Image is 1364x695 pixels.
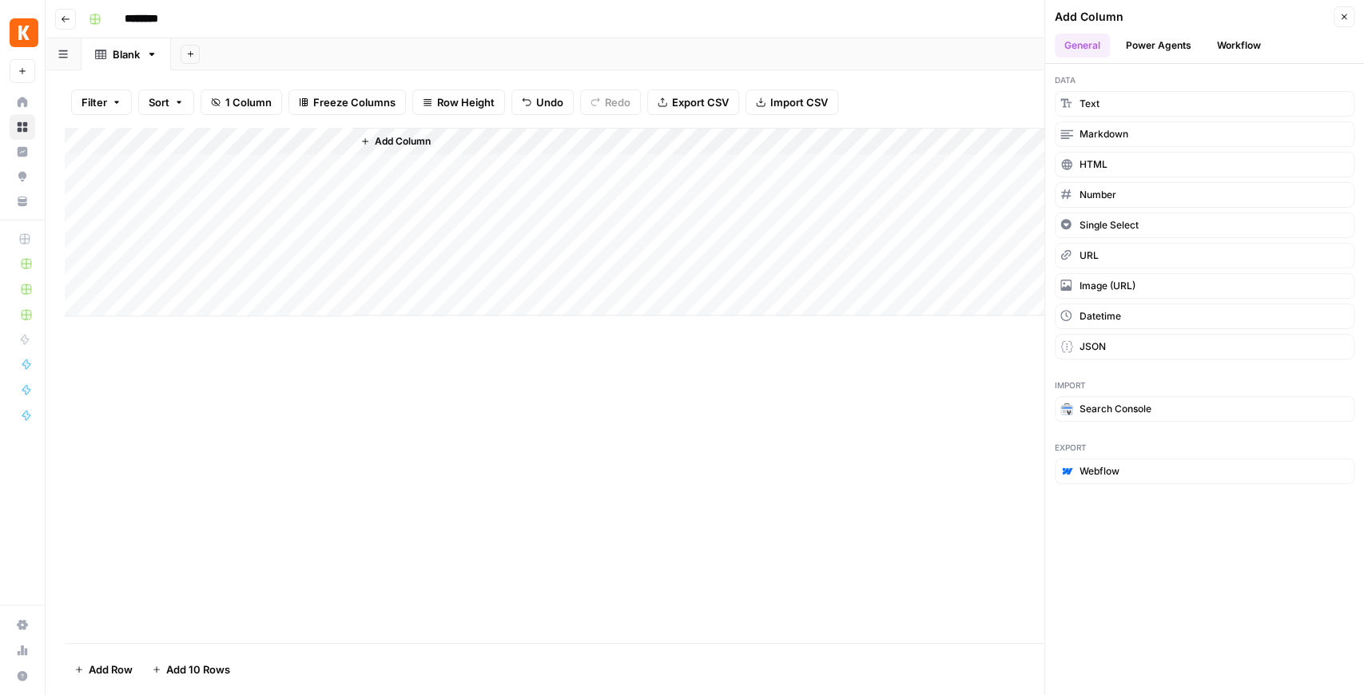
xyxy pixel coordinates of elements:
[10,18,38,47] img: Kayak Logo
[1055,304,1354,329] button: Datetime
[166,661,230,677] span: Add 10 Rows
[1055,121,1354,147] button: Markdown
[1080,248,1099,263] span: URL
[10,663,35,689] button: Help + Support
[10,164,35,189] a: Opportunities
[1055,334,1354,359] button: JSON
[89,661,133,677] span: Add Row
[138,89,194,115] button: Sort
[1055,379,1354,391] span: Import
[672,94,729,110] span: Export CSV
[770,94,828,110] span: Import CSV
[10,612,35,637] a: Settings
[580,89,641,115] button: Redo
[1207,34,1271,58] button: Workflow
[1055,34,1110,58] button: General
[746,89,838,115] button: Import CSV
[201,89,282,115] button: 1 Column
[10,189,35,214] a: Your Data
[536,94,563,110] span: Undo
[1055,441,1354,454] span: Export
[1055,243,1354,268] button: URL
[1055,396,1354,422] button: Search Console
[647,89,739,115] button: Export CSV
[288,89,406,115] button: Freeze Columns
[354,131,437,152] button: Add Column
[375,134,431,149] span: Add Column
[65,657,142,682] button: Add Row
[1055,91,1354,117] button: Text
[511,89,574,115] button: Undo
[82,38,171,70] a: Blank
[149,94,169,110] span: Sort
[71,89,132,115] button: Filter
[1055,212,1354,238] button: Single Select
[1055,273,1354,299] button: Image (URL)
[113,46,140,62] div: Blank
[225,94,272,110] span: 1 Column
[437,94,495,110] span: Row Height
[1080,127,1128,141] span: Markdown
[412,89,505,115] button: Row Height
[1080,218,1139,232] span: Single Select
[1055,152,1354,177] button: HTML
[10,89,35,115] a: Home
[313,94,396,110] span: Freeze Columns
[605,94,630,110] span: Redo
[10,637,35,663] a: Usage
[1080,402,1151,416] span: Search Console
[142,657,240,682] button: Add 10 Rows
[1080,188,1116,202] span: Number
[1080,340,1106,354] span: JSON
[1080,464,1119,479] span: Webflow
[1080,309,1121,324] span: Datetime
[1055,459,1354,484] button: Webflow
[1055,182,1354,208] button: Number
[10,13,35,53] button: Workspace: Kayak
[82,94,107,110] span: Filter
[1116,34,1201,58] button: Power Agents
[10,139,35,165] a: Insights
[10,114,35,140] a: Browse
[1080,97,1100,111] span: Text
[1080,279,1135,293] span: Image (URL)
[1055,73,1354,86] span: Data
[1080,157,1108,172] span: HTML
